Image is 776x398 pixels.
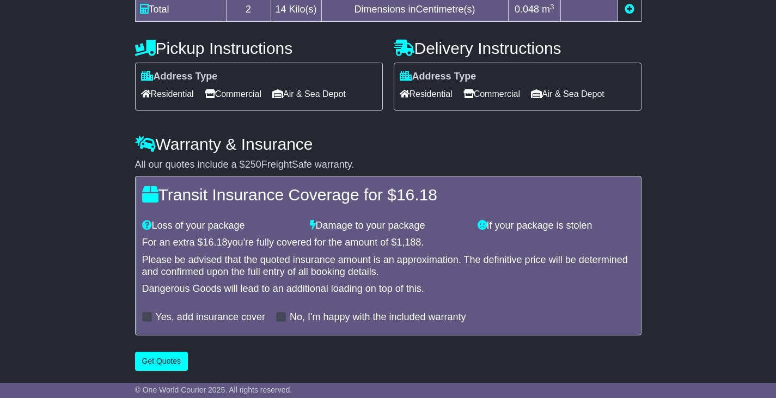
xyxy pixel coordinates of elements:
[135,39,383,57] h4: Pickup Instructions
[625,4,634,15] a: Add new item
[531,85,604,102] span: Air & Sea Depot
[141,71,218,83] label: Address Type
[135,385,292,394] span: © One World Courier 2025. All rights reserved.
[290,311,466,323] label: No, I'm happy with the included warranty
[135,159,641,171] div: All our quotes include a $ FreightSafe warranty.
[276,4,286,15] span: 14
[272,85,346,102] span: Air & Sea Depot
[137,220,304,232] div: Loss of your package
[400,71,476,83] label: Address Type
[142,283,634,295] div: Dangerous Goods will lead to an additional loading on top of this.
[203,237,228,248] span: 16.18
[142,186,634,204] h4: Transit Insurance Coverage for $
[396,186,437,204] span: 16.18
[542,4,554,15] span: m
[156,311,265,323] label: Yes, add insurance cover
[142,254,634,278] div: Please be advised that the quoted insurance amount is an approximation. The definitive price will...
[472,220,640,232] div: If your package is stolen
[400,85,453,102] span: Residential
[135,135,641,153] h4: Warranty & Insurance
[515,4,539,15] span: 0.048
[394,39,641,57] h4: Delivery Instructions
[463,85,520,102] span: Commercial
[205,85,261,102] span: Commercial
[304,220,472,232] div: Damage to your package
[141,85,194,102] span: Residential
[245,159,261,170] span: 250
[135,352,188,371] button: Get Quotes
[396,237,421,248] span: 1,188
[550,3,554,11] sup: 3
[142,237,634,249] div: For an extra $ you're fully covered for the amount of $ .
